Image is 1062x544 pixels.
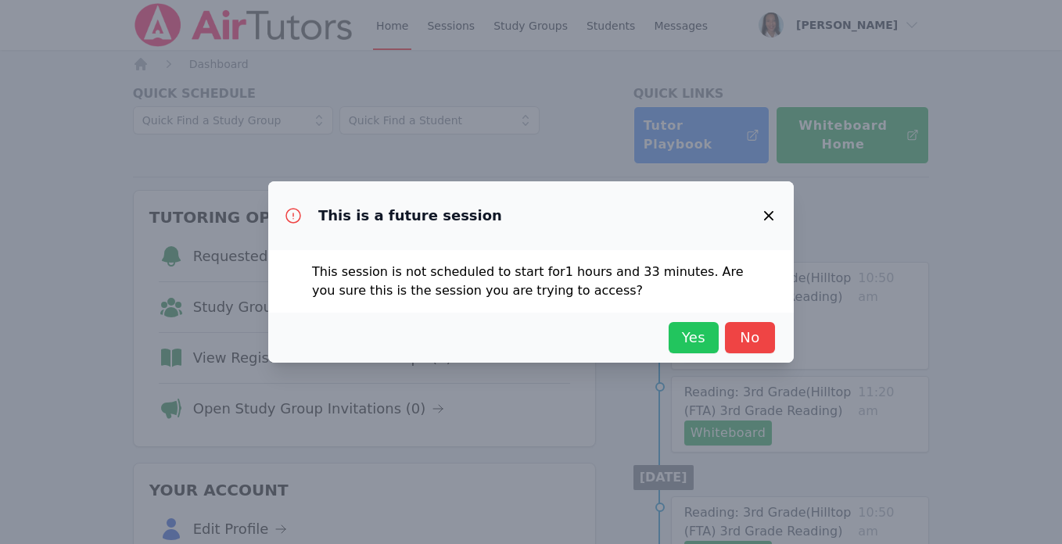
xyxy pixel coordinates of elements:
[318,206,502,225] h3: This is a future session
[725,322,775,353] button: No
[676,327,711,349] span: Yes
[733,327,767,349] span: No
[312,263,750,300] p: This session is not scheduled to start for 1 hours and 33 minutes . Are you sure this is the sess...
[669,322,719,353] button: Yes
